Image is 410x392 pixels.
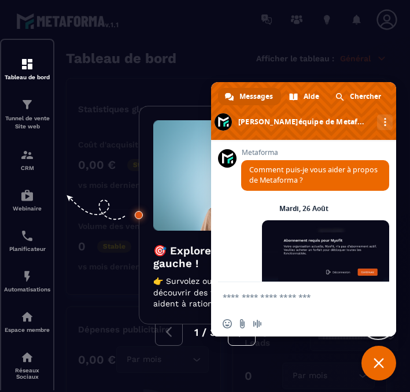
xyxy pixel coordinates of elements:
[218,88,281,105] a: Messages
[253,319,262,328] span: Message audio
[361,346,396,380] a: Fermer le chat
[350,88,381,105] span: Chercher
[153,276,356,310] p: 👉 Survolez ou cliquez sur chaque icône pour découvrir des fonctionnalités puissantes qui vous aid...
[194,326,216,338] span: 1 / 3
[304,88,319,105] span: Aide
[241,149,389,157] span: Metaforma
[282,88,327,105] a: Aide
[238,319,247,328] span: Envoyer un fichier
[223,319,232,328] span: Insérer un emoji
[153,245,356,270] h3: 🎯 Explorez la barre de navigation à gauche !
[279,205,328,212] div: Mardi, 26 Août
[328,88,389,105] a: Chercher
[249,165,378,185] span: Comment puis-je vous aider à propos de Metaforma ?
[239,88,273,105] span: Messages
[153,120,356,231] img: intro-image
[223,282,361,311] textarea: Entrez votre message...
